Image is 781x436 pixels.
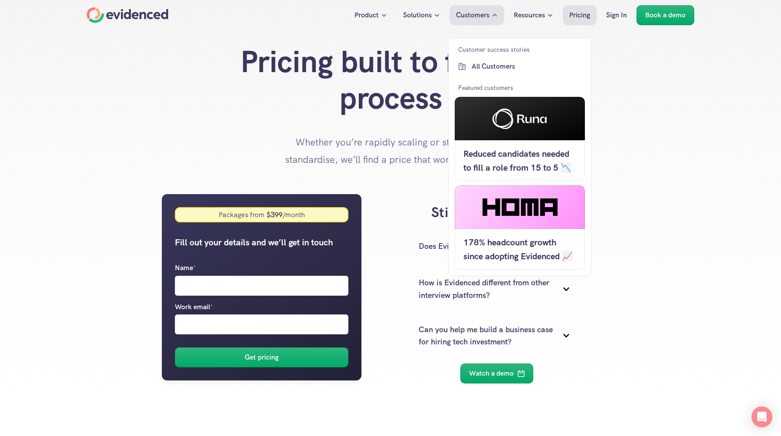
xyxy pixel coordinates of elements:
[569,10,590,21] p: Pricing
[600,5,633,25] a: Sign In
[403,10,432,21] p: Solutions
[175,301,213,313] p: Work email
[456,10,489,21] p: Customers
[419,324,553,349] p: Can you help me build a business case for hiring tech investment?
[175,276,348,296] input: Name*
[458,83,513,92] p: Featured customers
[637,5,694,25] a: Book a demo
[472,61,583,72] p: All Customers
[245,352,279,363] h6: Get pricing
[460,363,533,383] a: Watch a demo
[514,10,545,21] p: Resources
[455,97,585,181] a: Reduced candidates needed to fill a role from 15 to 5 📉
[354,10,379,21] p: Product
[264,210,282,219] strong: $ 399
[463,147,576,175] h5: Reduced candidates needed to fill a role from 15 to 5 📉
[645,10,686,21] p: Book a demo
[463,235,576,263] h5: 178% headcount growth since adopting Evidenced 📈
[419,240,553,253] p: Does Evidenced work with my ATS?
[175,262,196,274] p: Name
[469,368,514,379] p: Watch a demo
[175,314,348,334] input: Work email*
[606,10,627,21] p: Sign In
[282,134,499,168] p: Whether you’re rapidly scaling or starting to standardise, we’ll find a price that works for you.
[87,7,168,23] a: Home
[383,203,611,222] h3: Still have questions?
[455,59,585,74] a: All Customers
[175,235,348,249] h5: Fill out your details and we’ll get in touch
[217,43,564,116] h1: Pricing built to fit your process
[455,185,585,270] a: 178% headcount growth since adopting Evidenced 📈
[419,277,553,302] p: How is Evidenced different from other interview platforms?
[458,45,530,54] p: Customer success stories
[563,5,597,25] a: Pricing
[751,406,772,427] div: Open Intercom Messenger
[218,210,305,219] div: Packages from /month
[175,347,348,367] button: Get pricing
